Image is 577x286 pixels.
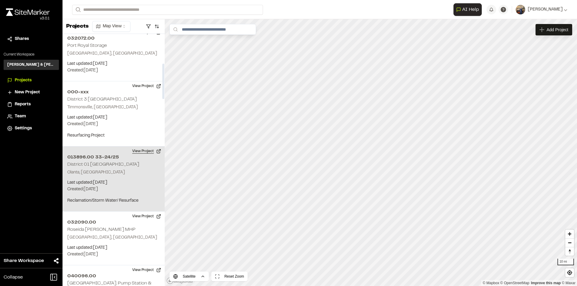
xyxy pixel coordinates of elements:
[500,281,530,285] a: OpenStreetMap
[6,8,50,16] img: rebrand.png
[453,3,482,16] button: Open AI Assistant
[516,5,525,14] img: User
[67,121,160,128] p: Created: [DATE]
[7,62,55,68] h3: [PERSON_NAME] & [PERSON_NAME] Inc.
[7,89,55,96] a: New Project
[67,227,136,232] h2: Roseida [PERSON_NAME] MHP
[67,132,160,139] p: Resurfacing Project
[67,272,160,280] h2: 040096.00
[565,238,574,247] button: Zoom out
[166,277,193,284] a: Mapbox logo
[169,272,209,281] button: Satellite
[67,104,160,111] p: Timmonsville, [GEOGRAPHIC_DATA]
[67,197,160,204] p: Reclamation/Storm Water/ Resurface
[66,23,89,31] p: Projects
[453,3,484,16] div: Open AI Assistant
[462,6,479,13] span: AI Help
[67,61,160,67] p: Last updated: [DATE]
[15,36,29,42] span: Shares
[531,281,561,285] a: Map feedback
[7,36,55,42] a: Shares
[7,125,55,132] a: Settings
[67,44,107,48] h2: Port Royal Storage
[67,251,160,258] p: Created: [DATE]
[67,169,160,176] p: Olanta, [GEOGRAPHIC_DATA]
[547,27,568,33] span: Add Project
[67,234,160,241] p: [GEOGRAPHIC_DATA], [GEOGRAPHIC_DATA]
[565,268,574,277] button: Find my location
[565,247,574,256] button: Reset bearing to north
[67,162,139,167] h2: District 01 [GEOGRAPHIC_DATA]
[129,146,165,156] button: View Project
[67,245,160,251] p: Last updated: [DATE]
[483,281,499,285] a: Mapbox
[67,89,160,96] h2: 000-xxx
[7,113,55,120] a: Team
[6,16,50,21] div: Oh geez...please don't...
[72,5,83,15] button: Search
[165,19,577,286] canvas: Map
[4,257,44,264] span: Share Workspace
[67,154,160,161] h2: 013896.00 33-24/25
[15,113,26,120] span: Team
[565,247,574,256] span: Reset bearing to north
[67,219,160,226] h2: 032090.00
[4,52,59,57] p: Current Workspace
[15,77,32,84] span: Projects
[4,274,23,281] span: Collapse
[516,5,567,14] button: [PERSON_NAME]
[129,81,165,91] button: View Project
[528,6,563,13] span: [PERSON_NAME]
[15,101,31,108] span: Reports
[557,259,574,265] div: 10 mi
[67,179,160,186] p: Last updated: [DATE]
[565,230,574,238] button: Zoom in
[67,50,160,57] p: [GEOGRAPHIC_DATA], [GEOGRAPHIC_DATA]
[129,265,165,275] button: View Project
[129,212,165,221] button: View Project
[562,281,575,285] a: Maxar
[15,125,32,132] span: Settings
[7,101,55,108] a: Reports
[67,67,160,74] p: Created: [DATE]
[7,77,55,84] a: Projects
[211,272,248,281] button: Reset Zoom
[67,186,160,193] p: Created: [DATE]
[67,114,160,121] p: Last updated: [DATE]
[67,97,137,101] h2: District 3 [GEOGRAPHIC_DATA]
[15,89,40,96] span: New Project
[67,35,160,42] h2: 032072.00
